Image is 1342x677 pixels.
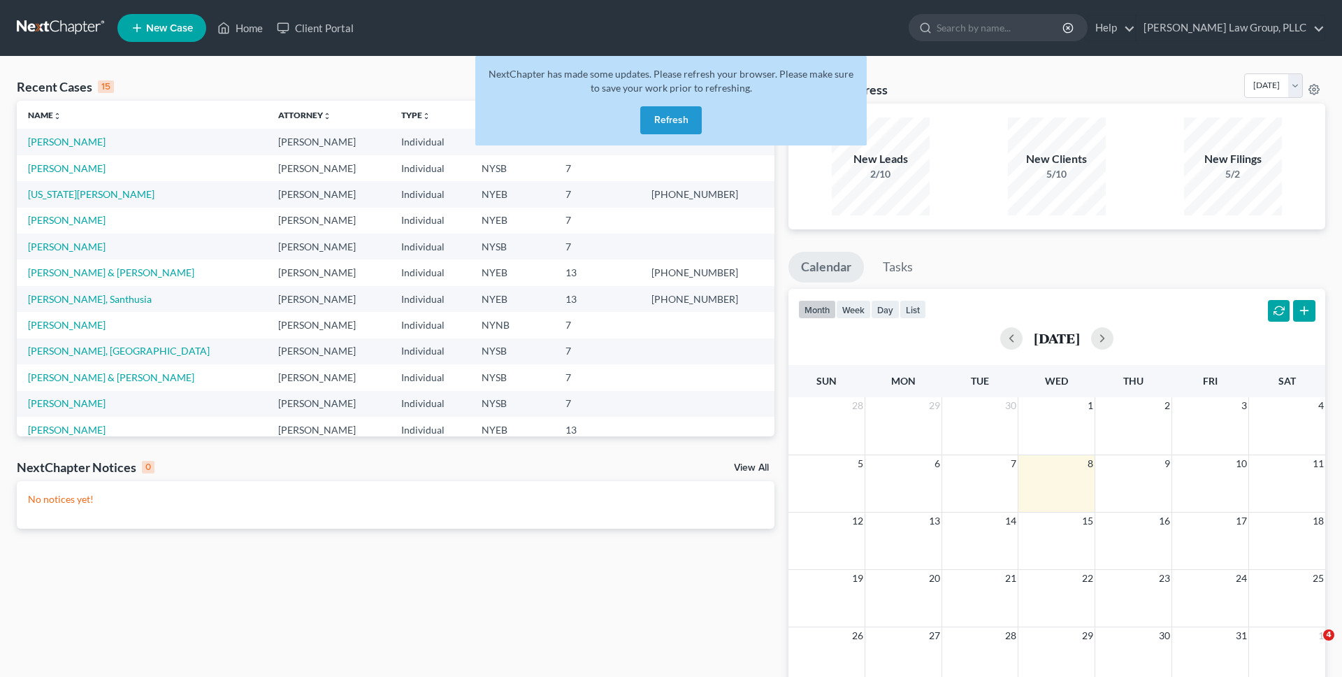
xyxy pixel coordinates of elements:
[470,391,554,417] td: NYSB
[267,208,389,234] td: [PERSON_NAME]
[798,300,836,319] button: month
[470,417,554,443] td: NYEB
[401,110,431,120] a: Typeunfold_more
[554,312,640,338] td: 7
[1234,570,1248,587] span: 24
[788,252,864,283] a: Calendar
[554,364,640,390] td: 7
[28,241,106,252] a: [PERSON_NAME]
[1081,627,1095,644] span: 29
[28,136,106,148] a: [PERSON_NAME]
[734,463,769,473] a: View All
[1184,167,1282,181] div: 5/2
[17,78,114,95] div: Recent Cases
[1004,627,1018,644] span: 28
[390,312,470,338] td: Individual
[28,188,154,200] a: [US_STATE][PERSON_NAME]
[28,424,106,436] a: [PERSON_NAME]
[832,167,930,181] div: 2/10
[267,391,389,417] td: [PERSON_NAME]
[1008,167,1106,181] div: 5/10
[851,397,865,414] span: 28
[142,461,154,473] div: 0
[554,208,640,234] td: 7
[928,513,941,529] span: 13
[1157,513,1171,529] span: 16
[1137,15,1325,41] a: [PERSON_NAME] Law Group, PLLC
[278,110,331,120] a: Attorneyunfold_more
[554,155,640,181] td: 7
[28,371,194,383] a: [PERSON_NAME] & [PERSON_NAME]
[1323,629,1334,641] span: 4
[554,338,640,364] td: 7
[640,286,774,312] td: [PHONE_NUMBER]
[1163,397,1171,414] span: 2
[933,455,941,472] span: 6
[28,492,763,506] p: No notices yet!
[554,234,640,259] td: 7
[1034,331,1080,345] h2: [DATE]
[937,15,1065,41] input: Search by name...
[1311,513,1325,529] span: 18
[871,300,900,319] button: day
[28,397,106,409] a: [PERSON_NAME]
[390,181,470,207] td: Individual
[1086,455,1095,472] span: 8
[390,155,470,181] td: Individual
[1088,15,1135,41] a: Help
[390,338,470,364] td: Individual
[928,397,941,414] span: 29
[851,570,865,587] span: 19
[554,391,640,417] td: 7
[832,151,930,167] div: New Leads
[390,417,470,443] td: Individual
[323,112,331,120] i: unfold_more
[267,312,389,338] td: [PERSON_NAME]
[1311,455,1325,472] span: 11
[470,286,554,312] td: NYEB
[470,364,554,390] td: NYSB
[390,286,470,312] td: Individual
[856,455,865,472] span: 5
[1234,455,1248,472] span: 10
[270,15,361,41] a: Client Portal
[1004,513,1018,529] span: 14
[390,129,470,155] td: Individual
[390,259,470,285] td: Individual
[470,181,554,207] td: NYEB
[267,364,389,390] td: [PERSON_NAME]
[554,181,640,207] td: 7
[267,129,389,155] td: [PERSON_NAME]
[1009,455,1018,472] span: 7
[1278,375,1296,387] span: Sat
[1311,570,1325,587] span: 25
[640,106,702,134] button: Refresh
[554,417,640,443] td: 13
[1184,151,1282,167] div: New Filings
[928,570,941,587] span: 20
[1240,397,1248,414] span: 3
[267,259,389,285] td: [PERSON_NAME]
[28,293,152,305] a: [PERSON_NAME], Santhusia
[851,513,865,529] span: 12
[210,15,270,41] a: Home
[1004,570,1018,587] span: 21
[267,234,389,259] td: [PERSON_NAME]
[1123,375,1143,387] span: Thu
[1234,513,1248,529] span: 17
[1004,397,1018,414] span: 30
[1157,570,1171,587] span: 23
[1081,513,1095,529] span: 15
[1081,570,1095,587] span: 22
[851,627,865,644] span: 26
[17,459,154,476] div: NextChapter Notices
[1294,629,1328,663] iframe: Intercom live chat
[1203,375,1218,387] span: Fri
[1234,627,1248,644] span: 31
[554,259,640,285] td: 13
[267,181,389,207] td: [PERSON_NAME]
[390,208,470,234] td: Individual
[1086,397,1095,414] span: 1
[28,319,106,331] a: [PERSON_NAME]
[28,345,210,357] a: [PERSON_NAME], [GEOGRAPHIC_DATA]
